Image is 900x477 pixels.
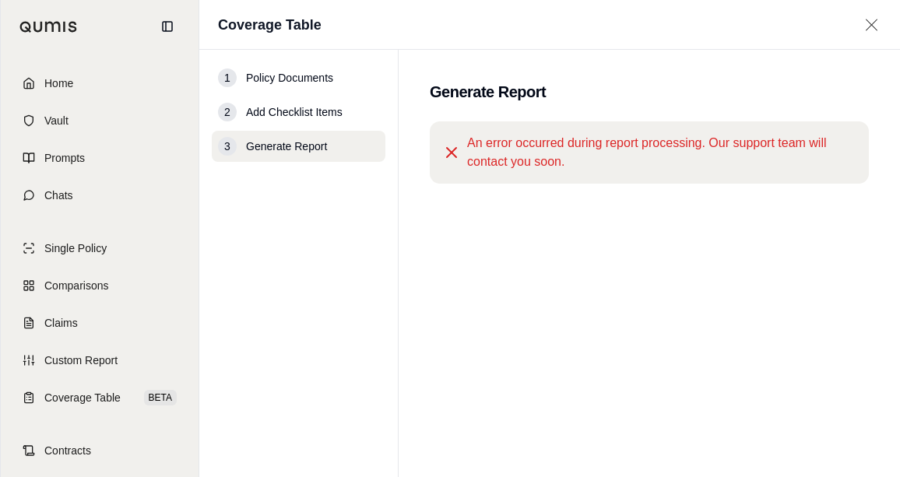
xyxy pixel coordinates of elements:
span: Coverage Table [44,390,121,405]
span: Vault [44,113,69,128]
span: Chats [44,188,73,203]
a: Chats [10,178,189,212]
a: Coverage TableBETA [10,381,189,415]
a: Contracts [10,433,189,468]
a: Comparisons [10,268,189,303]
span: Generate Report [246,139,327,154]
h2: Generate Report [430,81,869,103]
span: Add Checklist Items [246,104,343,120]
span: Contracts [44,443,91,458]
a: Prompts [10,141,189,175]
span: Claims [44,315,78,331]
span: Single Policy [44,240,107,256]
a: Single Policy [10,231,189,265]
span: Comparisons [44,278,108,293]
a: Home [10,66,189,100]
h1: Coverage Table [218,14,322,36]
div: 1 [218,68,237,87]
a: Custom Report [10,343,189,377]
button: Collapse sidebar [155,14,180,39]
span: BETA [144,390,177,405]
span: Policy Documents [246,70,333,86]
span: Custom Report [44,352,118,368]
a: Vault [10,103,189,138]
span: An error occurred during report processing. Our support team will contact you soon. [467,134,856,171]
div: 3 [218,137,237,156]
span: Prompts [44,150,85,166]
img: Qumis Logo [19,21,78,33]
div: 2 [218,103,237,121]
a: Claims [10,306,189,340]
span: Home [44,75,73,91]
